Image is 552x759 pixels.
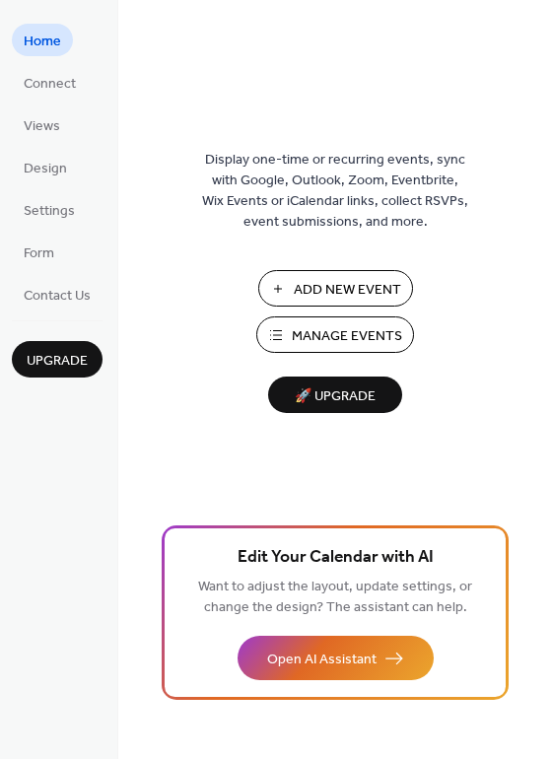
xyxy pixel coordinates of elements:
[12,193,87,226] a: Settings
[12,151,79,183] a: Design
[292,326,402,347] span: Manage Events
[294,280,401,301] span: Add New Event
[238,544,434,572] span: Edit Your Calendar with AI
[198,574,472,621] span: Want to adjust the layout, update settings, or change the design? The assistant can help.
[12,24,73,56] a: Home
[24,116,60,137] span: Views
[267,650,377,670] span: Open AI Assistant
[256,316,414,353] button: Manage Events
[24,243,54,264] span: Form
[24,201,75,222] span: Settings
[12,236,66,268] a: Form
[280,383,390,410] span: 🚀 Upgrade
[12,108,72,141] a: Views
[24,286,91,307] span: Contact Us
[24,32,61,52] span: Home
[268,377,402,413] button: 🚀 Upgrade
[27,351,88,372] span: Upgrade
[24,159,67,179] span: Design
[12,278,103,310] a: Contact Us
[24,74,76,95] span: Connect
[202,150,468,233] span: Display one-time or recurring events, sync with Google, Outlook, Zoom, Eventbrite, Wix Events or ...
[238,636,434,680] button: Open AI Assistant
[12,341,103,378] button: Upgrade
[12,66,88,99] a: Connect
[258,270,413,307] button: Add New Event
